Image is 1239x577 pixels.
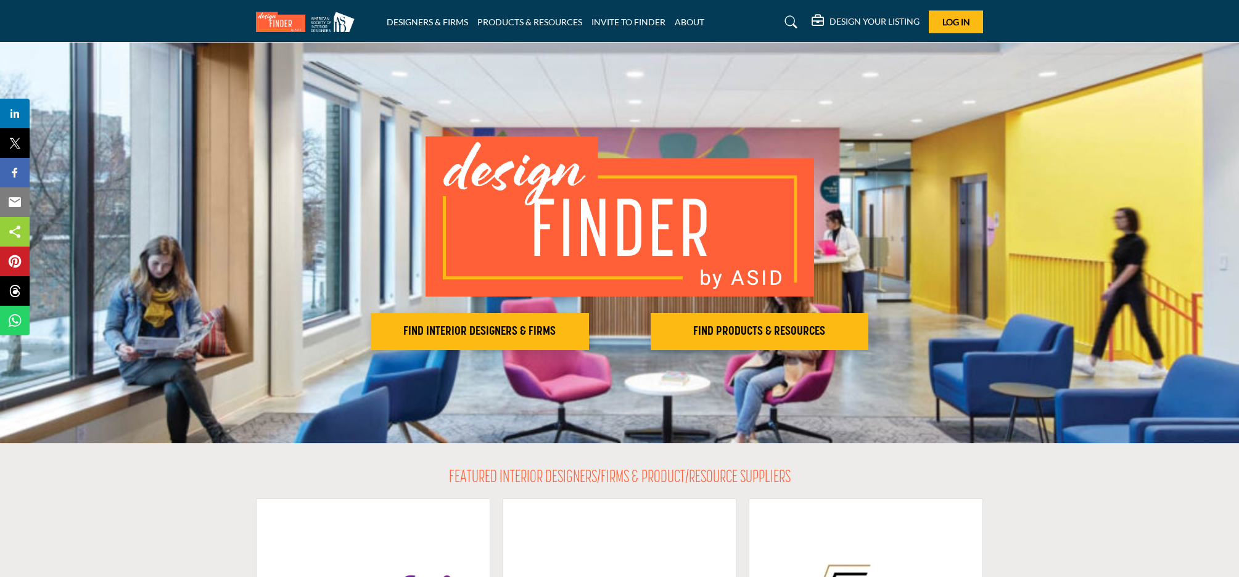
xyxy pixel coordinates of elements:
[477,17,582,27] a: PRODUCTS & RESOURCES
[675,17,704,27] a: ABOUT
[829,16,920,27] h5: DESIGN YOUR LISTING
[651,313,869,350] button: FIND PRODUCTS & RESOURCES
[654,324,865,339] h2: FIND PRODUCTS & RESOURCES
[387,17,468,27] a: DESIGNERS & FIRMS
[591,17,665,27] a: INVITE TO FINDER
[773,12,805,32] a: Search
[812,15,920,30] div: DESIGN YOUR LISTING
[256,12,361,32] img: Site Logo
[449,468,791,489] h2: FEATURED INTERIOR DESIGNERS/FIRMS & PRODUCT/RESOURCE SUPPLIERS
[371,313,589,350] button: FIND INTERIOR DESIGNERS & FIRMS
[426,136,814,297] img: image
[929,10,983,33] button: Log In
[374,324,585,339] h2: FIND INTERIOR DESIGNERS & FIRMS
[942,17,970,27] span: Log In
